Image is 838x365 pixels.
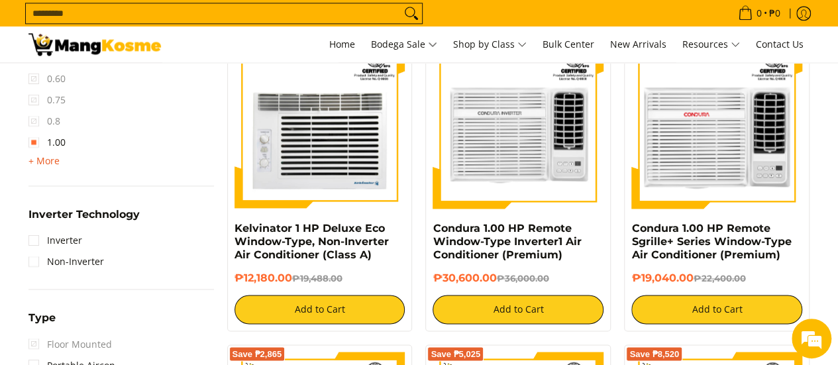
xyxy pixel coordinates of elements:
a: Condura 1.00 HP Remote Window-Type Inverter1 Air Conditioner (Premium) [433,222,581,261]
a: Non-Inverter [28,251,104,272]
span: 0.75 [28,89,66,111]
button: Search [401,3,422,23]
span: Shop by Class [453,36,527,53]
summary: Open [28,153,60,169]
span: Contact Us [756,38,804,50]
span: Floor Mounted [28,333,112,354]
img: Condura 1.00 HP Remote Window-Type Inverter1 Air Conditioner (Premium) [433,38,603,209]
a: Home [323,26,362,62]
span: Home [329,38,355,50]
span: 0.60 [28,68,66,89]
span: Inverter Technology [28,209,140,220]
span: 0 [755,9,764,18]
a: Condura 1.00 HP Remote Sgrille+ Series Window-Type Air Conditioner (Premium) [631,222,791,261]
div: Minimize live chat window [217,7,249,38]
summary: Open [28,313,56,333]
span: ₱0 [767,9,782,18]
span: Resources [682,36,740,53]
a: Shop by Class [446,26,533,62]
div: Chat with us now [69,74,223,91]
button: Add to Cart [235,295,405,324]
img: Bodega Sale Aircon l Mang Kosme: Home Appliances Warehouse Sale 1.00 | Page 3 [28,33,161,56]
button: Add to Cart [433,295,603,324]
h6: ₱30,600.00 [433,272,603,285]
span: 0.8 [28,111,60,132]
a: Bulk Center [536,26,601,62]
a: Resources [676,26,747,62]
span: New Arrivals [610,38,666,50]
del: ₱36,000.00 [496,273,549,284]
span: Save ₱5,025 [431,350,480,358]
img: condura-sgrille-series-window-type-remote-aircon-premium-full-view-mang-kosme [631,38,802,209]
span: Bulk Center [543,38,594,50]
span: Bodega Sale [371,36,437,53]
nav: Main Menu [174,26,810,62]
span: Type [28,313,56,323]
a: New Arrivals [603,26,673,62]
h6: ₱12,180.00 [235,272,405,285]
summary: Open [28,209,140,230]
button: Add to Cart [631,295,802,324]
del: ₱22,400.00 [693,273,745,284]
span: • [734,6,784,21]
a: Contact Us [749,26,810,62]
span: Save ₱2,865 [233,350,282,358]
span: We're online! [77,102,183,236]
del: ₱19,488.00 [292,273,342,284]
span: + More [28,156,60,166]
a: Kelvinator 1 HP Deluxe Eco Window-Type, Non-Inverter Air Conditioner (Class A) [235,222,389,261]
h6: ₱19,040.00 [631,272,802,285]
textarea: Type your message and hit 'Enter' [7,233,252,279]
a: 1.00 [28,132,66,153]
span: Save ₱8,520 [629,350,679,358]
a: Bodega Sale [364,26,444,62]
img: Kelvinator 1 HP Deluxe Eco Window-Type, Non-Inverter Air Conditioner (Class A) [235,38,405,209]
a: Inverter [28,230,82,251]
